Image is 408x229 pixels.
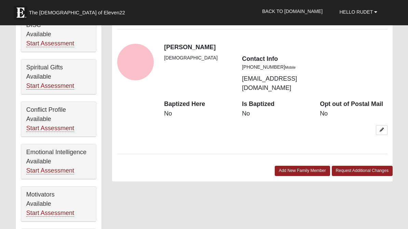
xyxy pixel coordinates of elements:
[21,187,96,221] div: Motivators Available
[21,102,96,137] div: Conflict Profile Available
[320,109,387,118] dd: No
[237,54,315,93] div: [EMAIL_ADDRESS][DOMAIN_NAME]
[29,9,125,16] span: The [DEMOGRAPHIC_DATA] of Eleven22
[275,166,330,176] a: Add New Family Member
[376,125,387,135] a: Edit Marcy Fountain
[10,2,147,19] a: The [DEMOGRAPHIC_DATA] of Eleven22
[26,40,74,47] a: Start Assessment
[320,100,387,109] dt: Opt out of Postal Mail
[285,65,296,69] small: Mobile
[242,64,310,71] li: [PHONE_NUMBER]
[26,125,74,132] a: Start Assessment
[26,210,74,217] a: Start Assessment
[164,54,232,62] li: [DEMOGRAPHIC_DATA]
[339,9,373,15] span: Hello Rudet
[26,167,74,174] a: Start Assessment
[164,109,232,118] dd: No
[242,100,310,109] dt: Is Baptized
[242,55,278,62] strong: Contact Info
[242,109,310,118] dd: No
[257,3,328,20] a: Back to [DOMAIN_NAME]
[334,3,382,21] a: Hello Rudet
[21,144,96,179] div: Emotional Intelligence Available
[164,100,232,109] dt: Baptized Here
[164,44,387,51] h4: [PERSON_NAME]
[117,44,154,80] a: View Fullsize Photo
[26,82,74,90] a: Start Assessment
[21,17,96,52] div: DISC Available
[14,6,27,19] img: Eleven22 logo
[21,59,96,94] div: Spiritual Gifts Available
[332,166,393,176] a: Request Additional Changes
